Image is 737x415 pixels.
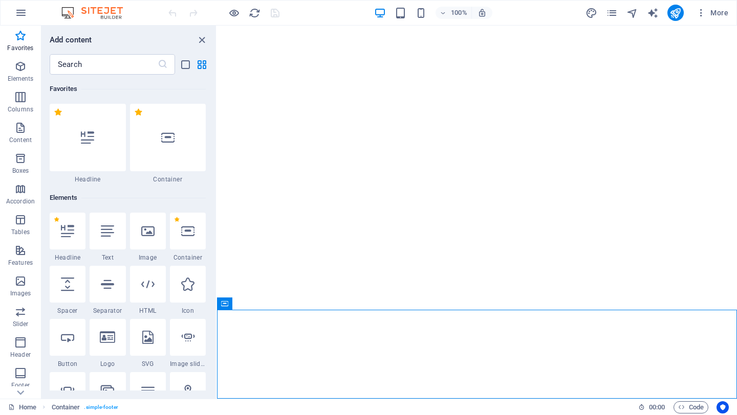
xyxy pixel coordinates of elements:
[6,197,35,205] p: Accordion
[90,307,125,315] span: Separator
[130,175,206,183] span: Container
[196,34,208,46] button: close panel
[478,8,487,17] i: On resize automatically adjust zoom level to fit chosen device.
[170,307,206,315] span: Icon
[436,7,472,19] button: 100%
[50,307,85,315] span: Spacer
[248,7,261,19] button: reload
[90,319,125,368] div: Logo
[50,253,85,262] span: Headline
[179,58,191,71] button: list-view
[50,54,158,75] input: Search
[50,175,126,183] span: Headline
[8,105,33,113] p: Columns
[249,7,261,19] i: Reload page
[586,7,597,19] i: Design (Ctrl+Alt+Y)
[50,83,206,95] h6: Favorites
[90,253,125,262] span: Text
[130,319,166,368] div: SVG
[626,7,639,19] button: navigator
[647,7,659,19] i: AI Writer
[50,104,126,183] div: Headline
[678,401,704,413] span: Code
[50,213,85,262] div: Headline
[8,75,34,83] p: Elements
[90,266,125,315] div: Separator
[54,108,62,117] span: Remove from favorites
[12,167,29,175] p: Boxes
[8,401,36,413] a: Click to cancel selection. Double-click to open Pages
[692,5,732,21] button: More
[606,7,618,19] i: Pages (Ctrl+Alt+S)
[170,213,206,262] div: Container
[11,381,30,389] p: Footer
[10,351,31,359] p: Header
[647,7,659,19] button: text_generator
[669,7,681,19] i: Publish
[170,266,206,315] div: Icon
[696,8,728,18] span: More
[130,104,206,183] div: Container
[606,7,618,19] button: pages
[52,401,118,413] nav: breadcrumb
[90,213,125,262] div: Text
[130,253,166,262] span: Image
[84,401,118,413] span: . simple-footer
[134,108,143,117] span: Remove from favorites
[170,319,206,368] div: Image slider
[7,44,33,52] p: Favorites
[90,360,125,368] span: Logo
[50,360,85,368] span: Button
[10,289,31,297] p: Images
[656,403,658,411] span: :
[50,34,92,46] h6: Add content
[52,401,80,413] span: Click to select. Double-click to edit
[130,266,166,315] div: HTML
[59,7,136,19] img: Editor Logo
[54,217,59,222] span: Remove from favorites
[170,253,206,262] span: Container
[451,7,467,19] h6: 100%
[11,228,30,236] p: Tables
[586,7,598,19] button: design
[196,58,208,71] button: grid-view
[170,360,206,368] span: Image slider
[8,259,33,267] p: Features
[649,401,665,413] span: 00 00
[130,360,166,368] span: SVG
[674,401,708,413] button: Code
[9,136,32,144] p: Content
[130,307,166,315] span: HTML
[130,213,166,262] div: Image
[228,7,240,19] button: Click here to leave preview mode and continue editing
[50,192,206,204] h6: Elements
[667,5,684,21] button: publish
[174,217,180,222] span: Remove from favorites
[638,401,665,413] h6: Session time
[50,266,85,315] div: Spacer
[50,319,85,368] div: Button
[717,401,729,413] button: Usercentrics
[13,320,29,328] p: Slider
